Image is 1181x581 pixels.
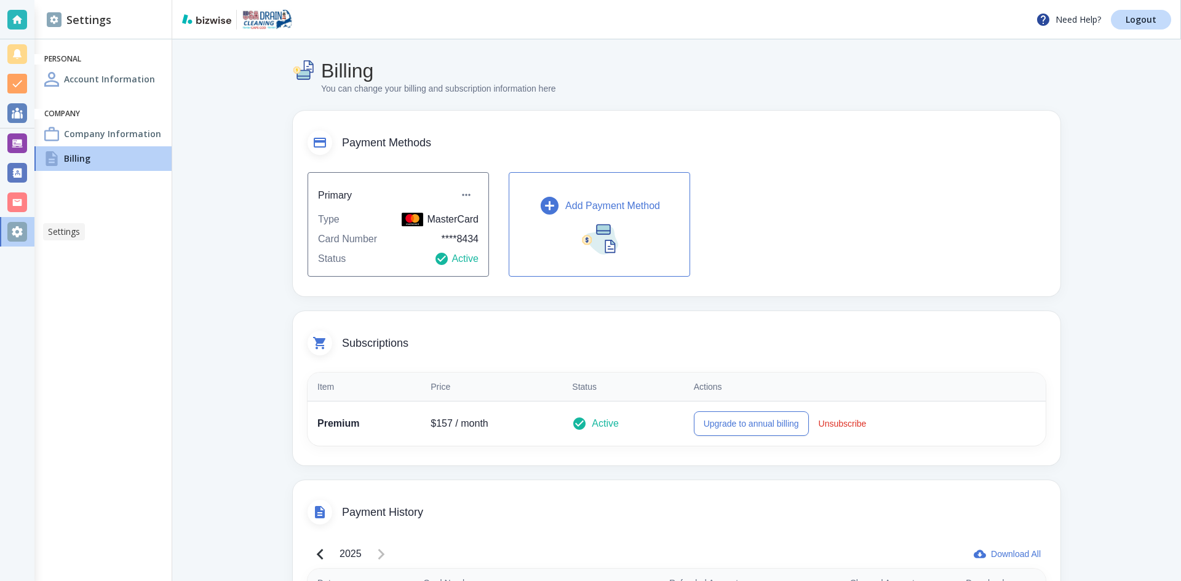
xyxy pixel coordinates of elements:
th: Price [421,373,562,401]
p: Active [592,416,619,431]
h4: Billing [64,152,90,165]
p: 2025 [340,547,362,561]
h6: Primary [318,188,352,203]
p: You can change your billing and subscription information here [321,82,556,96]
th: Item [308,373,421,401]
th: Status [562,373,683,401]
h4: Account Information [64,73,155,85]
p: MasterCard [402,212,479,227]
p: Add Payment Method [565,199,660,213]
p: $ 157 / month [431,416,552,431]
a: BillingBilling [34,146,172,171]
p: Settings [48,226,80,238]
img: Billing [293,59,316,82]
h2: Settings [47,12,111,28]
span: Subscriptions [342,337,1046,350]
span: Payment History [342,506,1046,520]
button: Download All [971,542,1046,566]
img: bizwise [182,14,231,24]
span: Payment Methods [342,136,1046,150]
p: Status [318,251,346,266]
h6: Company [44,109,162,119]
img: DashboardSidebarSettings.svg [47,12,62,27]
button: Unsubscribe [814,411,872,436]
p: Premium [317,416,411,431]
h4: Company Information [64,127,161,140]
button: Upgrade to annual billing [694,411,809,436]
h6: Personal [44,54,162,65]
p: Need Help? [1036,12,1101,27]
img: USA Drain Cleaning Cape Cod [242,10,292,30]
p: Card Number [318,232,377,247]
a: Logout [1111,10,1171,30]
p: Logout [1126,15,1156,24]
p: Type [318,212,340,227]
p: Active [434,251,479,266]
button: Add Payment Method [509,172,690,277]
a: Account InformationAccount Information [34,67,172,92]
th: Actions [684,373,1046,401]
a: Company InformationCompany Information [34,122,172,146]
img: MasterCard [402,213,423,226]
h4: Billing [321,59,556,82]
